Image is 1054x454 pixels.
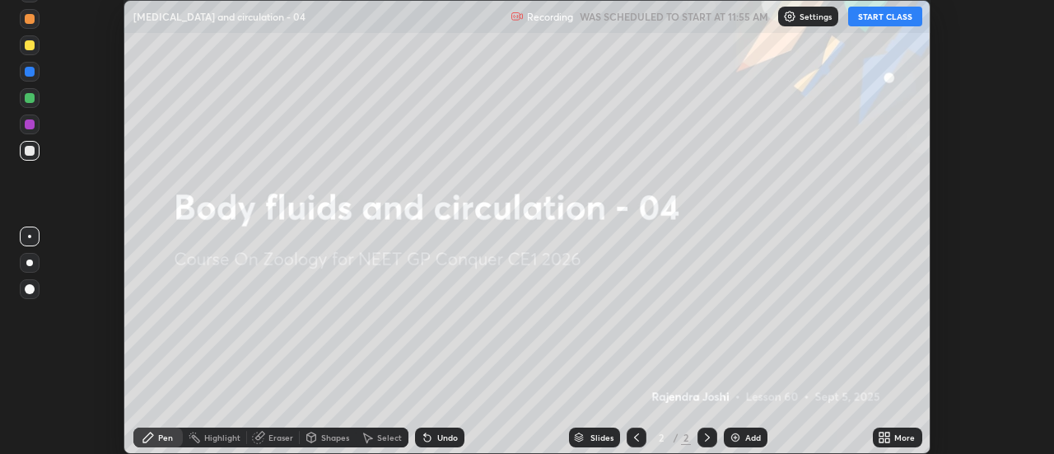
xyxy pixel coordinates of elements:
img: recording.375f2c34.svg [511,10,524,23]
div: Shapes [321,433,349,442]
p: [MEDICAL_DATA] and circulation - 04 [133,10,305,23]
div: Eraser [268,433,293,442]
div: More [894,433,915,442]
img: add-slide-button [729,431,742,444]
button: START CLASS [848,7,922,26]
div: Highlight [204,433,240,442]
p: Settings [800,12,832,21]
p: Recording [527,11,573,23]
div: Undo [437,433,458,442]
h5: WAS SCHEDULED TO START AT 11:55 AM [580,9,768,24]
div: 2 [653,433,669,442]
div: 2 [681,430,691,445]
div: Select [377,433,402,442]
div: Add [745,433,761,442]
div: Pen [158,433,173,442]
img: class-settings-icons [783,10,796,23]
div: Slides [590,433,613,442]
div: / [673,433,678,442]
